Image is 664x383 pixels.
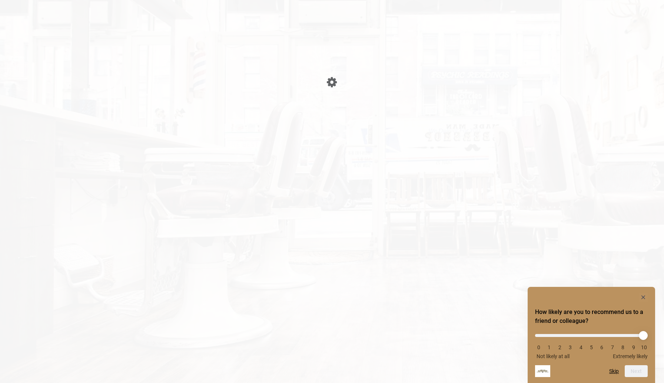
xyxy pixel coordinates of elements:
div: How likely are you to recommend us to a friend or colleague? Select an option from 0 to 10, with ... [535,293,648,377]
button: Hide survey [639,293,648,302]
button: Skip [609,368,619,374]
li: 2 [556,344,564,350]
li: 4 [577,344,585,350]
li: 9 [630,344,637,350]
li: 3 [567,344,574,350]
button: Next question [625,365,648,377]
li: 5 [588,344,595,350]
span: Extremely likely [613,353,648,359]
li: 7 [609,344,616,350]
li: 0 [535,344,542,350]
span: Not likely at all [537,353,570,359]
li: 10 [640,344,648,350]
li: 6 [598,344,605,350]
li: 8 [619,344,627,350]
div: How likely are you to recommend us to a friend or colleague? Select an option from 0 to 10, with ... [535,328,648,359]
h2: How likely are you to recommend us to a friend or colleague? Select an option from 0 to 10, with ... [535,308,648,325]
li: 1 [545,344,553,350]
